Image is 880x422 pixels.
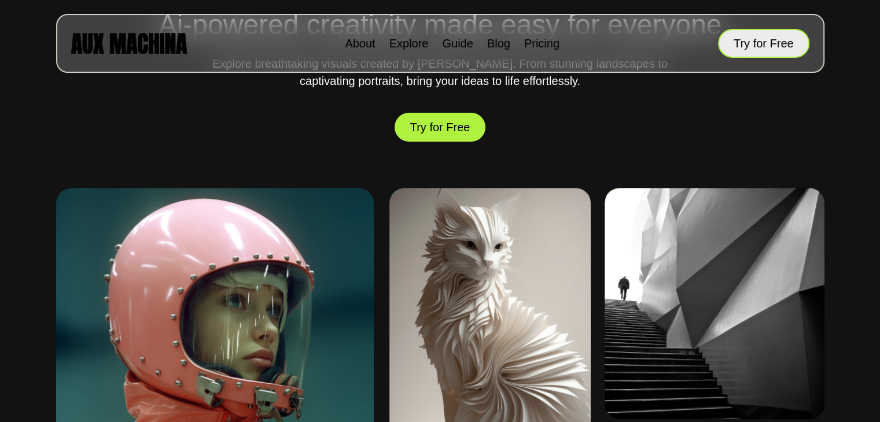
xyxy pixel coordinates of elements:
[389,37,429,50] a: Explore
[442,37,473,50] a: Guide
[718,29,809,58] button: Try for Free
[71,33,187,53] img: AUX MACHINA
[524,37,559,50] a: Pricing
[395,113,486,142] button: Try for Free
[605,188,824,419] img: Image
[345,37,375,50] a: About
[487,37,510,50] a: Blog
